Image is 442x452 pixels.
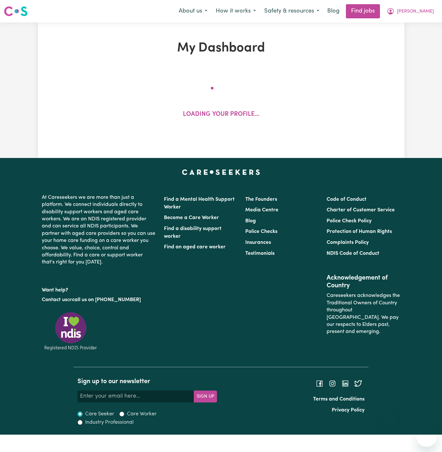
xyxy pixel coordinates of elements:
[245,240,271,245] a: Insurances
[85,410,114,418] label: Care Seeker
[327,218,372,224] a: Police Check Policy
[245,251,275,256] a: Testimonials
[127,410,157,418] label: Care Worker
[382,411,395,424] iframe: Close message
[316,381,323,386] a: Follow Careseekers on Facebook
[42,294,156,306] p: or
[346,4,380,18] a: Find jobs
[164,244,226,250] a: Find an aged care worker
[164,215,219,220] a: Become a Care Worker
[327,208,395,213] a: Charter of Customer Service
[72,297,141,302] a: call us on [PHONE_NUMBER]
[313,397,365,402] a: Terms and Conditions
[383,5,438,18] button: My Account
[245,197,277,202] a: The Founders
[260,5,323,18] button: Safety & resources
[323,4,343,18] a: Blog
[327,251,379,256] a: NDIS Code of Conduct
[182,170,260,175] a: Careseekers home page
[42,191,156,269] p: At Careseekers we are more than just a platform. We connect individuals directly to disability su...
[327,274,400,290] h2: Acknowledgement of Country
[416,426,437,447] iframe: Button to launch messaging window
[327,290,400,338] p: Careseekers acknowledges the Traditional Owners of Country throughout [GEOGRAPHIC_DATA]. We pay o...
[4,5,28,17] img: Careseekers logo
[42,311,100,351] img: Registered NDIS provider
[341,381,349,386] a: Follow Careseekers on LinkedIn
[327,197,366,202] a: Code of Conduct
[354,381,362,386] a: Follow Careseekers on Twitter
[332,408,365,413] a: Privacy Policy
[4,4,28,19] a: Careseekers logo
[327,229,392,234] a: Protection of Human Rights
[183,110,259,119] p: Loading your profile...
[77,378,217,385] h2: Sign up to our newsletter
[327,240,369,245] a: Complaints Policy
[245,229,277,234] a: Police Checks
[245,218,256,224] a: Blog
[329,381,336,386] a: Follow Careseekers on Instagram
[397,8,434,15] span: [PERSON_NAME]
[42,284,156,294] p: Want help?
[164,197,235,210] a: Find a Mental Health Support Worker
[164,226,221,239] a: Find a disability support worker
[175,5,212,18] button: About us
[245,208,278,213] a: Media Centre
[42,297,67,302] a: Contact us
[77,391,194,402] input: Enter your email here...
[103,41,339,56] h1: My Dashboard
[212,5,260,18] button: How it works
[85,419,134,426] label: Industry Professional
[194,391,217,402] button: Subscribe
